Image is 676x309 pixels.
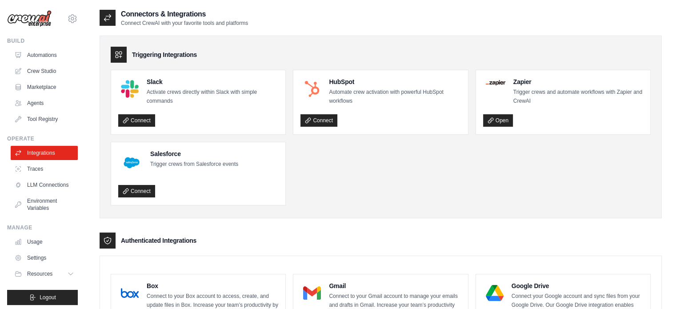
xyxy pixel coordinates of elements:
[7,37,78,44] div: Build
[11,146,78,160] a: Integrations
[11,112,78,126] a: Tool Registry
[118,185,155,197] a: Connect
[27,270,52,277] span: Resources
[150,149,238,158] h4: Salesforce
[118,114,155,127] a: Connect
[121,236,196,245] h3: Authenticated Integrations
[483,114,513,127] a: Open
[7,10,52,27] img: Logo
[11,80,78,94] a: Marketplace
[147,281,278,290] h4: Box
[329,281,460,290] h4: Gmail
[11,64,78,78] a: Crew Studio
[486,284,504,302] img: Google Drive Logo
[121,9,248,20] h2: Connectors & Integrations
[329,77,460,86] h4: HubSpot
[121,80,139,98] img: Slack Logo
[303,284,321,302] img: Gmail Logo
[121,20,248,27] p: Connect CrewAI with your favorite tools and platforms
[11,48,78,62] a: Automations
[40,294,56,301] span: Logout
[486,80,505,85] img: Zapier Logo
[7,135,78,142] div: Operate
[11,194,78,215] a: Environment Variables
[11,178,78,192] a: LLM Connections
[11,96,78,110] a: Agents
[132,50,197,59] h3: Triggering Integrations
[300,114,337,127] a: Connect
[329,88,460,105] p: Automate crew activation with powerful HubSpot workflows
[513,77,643,86] h4: Zapier
[11,251,78,265] a: Settings
[150,160,238,169] p: Trigger crews from Salesforce events
[147,88,278,105] p: Activate crews directly within Slack with simple commands
[512,281,643,290] h4: Google Drive
[7,290,78,305] button: Logout
[7,224,78,231] div: Manage
[11,267,78,281] button: Resources
[513,88,643,105] p: Trigger crews and automate workflows with Zapier and CrewAI
[121,284,139,302] img: Box Logo
[303,80,321,98] img: HubSpot Logo
[147,77,278,86] h4: Slack
[11,162,78,176] a: Traces
[11,235,78,249] a: Usage
[121,152,142,173] img: Salesforce Logo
